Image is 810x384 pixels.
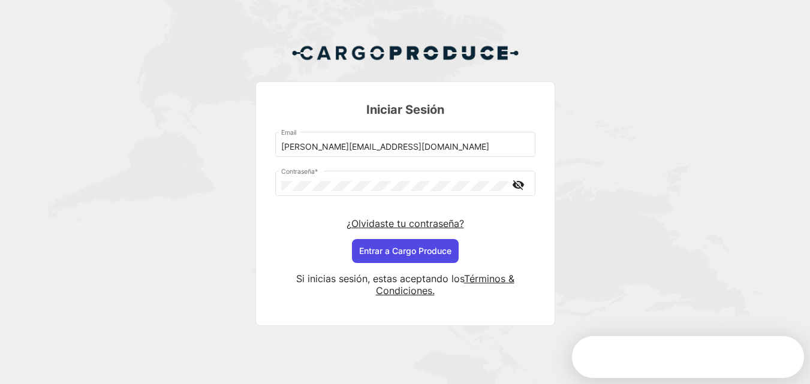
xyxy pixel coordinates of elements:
[281,142,529,152] input: Email
[347,217,464,229] a: ¿Olvidaste tu contraseña?
[572,336,804,378] iframe: Intercom live chat discovery launcher
[352,239,459,263] button: Entrar a Cargo Produce
[275,101,535,118] h3: Iniciar Sesión
[291,38,519,67] img: Cargo Produce Logo
[296,273,464,285] span: Si inicias sesión, estas aceptando los
[511,177,526,192] mat-icon: visibility_off
[376,273,514,297] a: Términos & Condiciones.
[769,343,798,372] iframe: Intercom live chat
